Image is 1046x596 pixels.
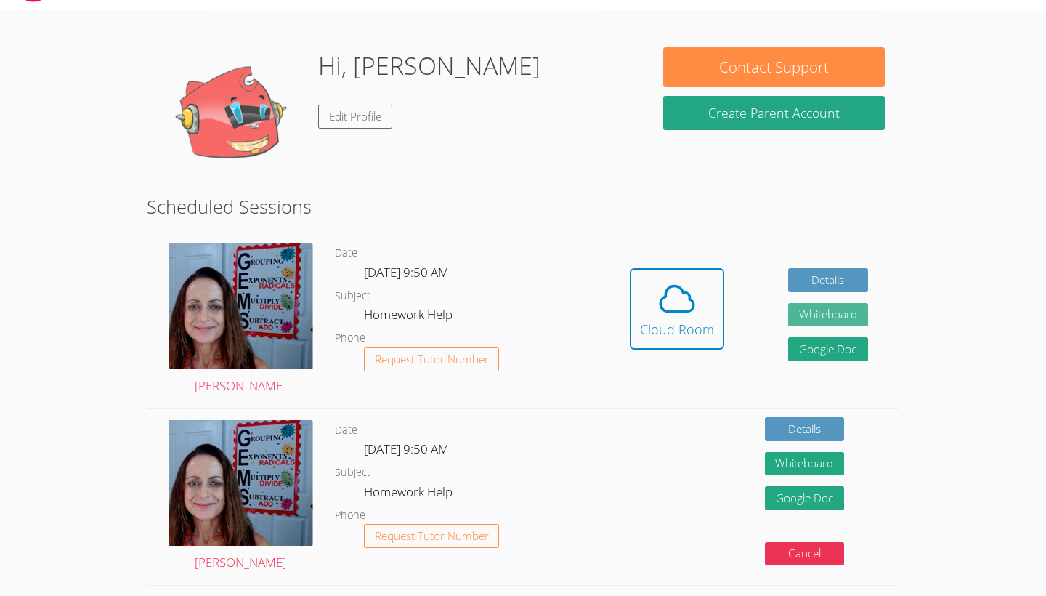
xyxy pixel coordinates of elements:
[335,422,357,440] dt: Date
[364,524,500,548] button: Request Tutor Number
[765,486,845,510] a: Google Doc
[364,305,455,329] dd: Homework Help
[765,452,845,476] button: Whiteboard
[375,354,489,365] span: Request Tutor Number
[169,420,313,573] a: [PERSON_NAME]
[169,420,313,546] img: avatar.png
[630,268,724,350] button: Cloud Room
[169,243,313,397] a: [PERSON_NAME]
[335,464,370,482] dt: Subject
[663,47,884,87] button: Contact Support
[364,347,500,371] button: Request Tutor Number
[364,264,449,281] span: [DATE] 9:50 AM
[161,47,307,193] img: default.png
[147,193,900,220] h2: Scheduled Sessions
[318,47,540,84] h1: Hi, [PERSON_NAME]
[765,417,845,441] a: Details
[335,287,370,305] dt: Subject
[663,96,884,130] button: Create Parent Account
[788,303,868,327] button: Whiteboard
[765,542,845,566] button: Cancel
[335,507,365,525] dt: Phone
[788,268,868,292] a: Details
[169,243,313,369] img: avatar.png
[375,531,489,541] span: Request Tutor Number
[640,319,714,339] div: Cloud Room
[335,244,357,262] dt: Date
[788,337,868,361] a: Google Doc
[335,329,365,347] dt: Phone
[364,440,449,457] span: [DATE] 9:50 AM
[318,105,392,129] a: Edit Profile
[364,482,455,507] dd: Homework Help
